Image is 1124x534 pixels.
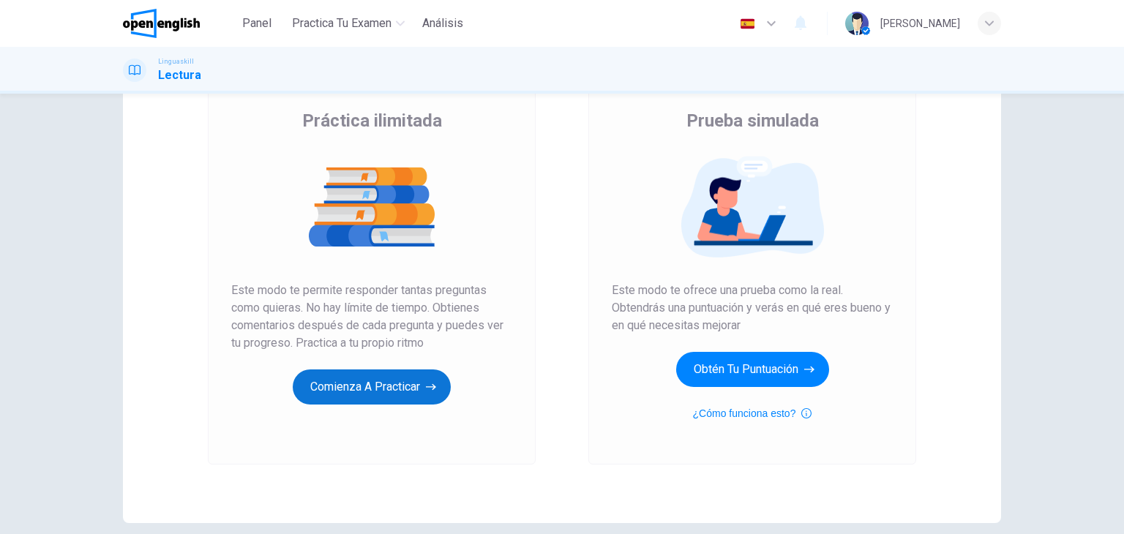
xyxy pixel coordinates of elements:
[158,67,201,84] h1: Lectura
[302,109,442,132] span: Práctica ilimitada
[292,15,391,32] span: Practica tu examen
[422,15,463,32] span: Análisis
[416,10,469,37] button: Análisis
[286,10,411,37] button: Practica tu examen
[158,56,194,67] span: Linguaskill
[686,109,819,132] span: Prueba simulada
[880,15,960,32] div: [PERSON_NAME]
[242,15,271,32] span: Panel
[612,282,893,334] span: Este modo te ofrece una prueba como la real. Obtendrás una puntuación y verás en qué eres bueno y...
[233,10,280,37] button: Panel
[693,405,812,422] button: ¿Cómo funciona esto?
[293,369,451,405] button: Comienza a practicar
[738,18,757,29] img: es
[123,9,233,38] a: OpenEnglish logo
[231,282,512,352] span: Este modo te permite responder tantas preguntas como quieras. No hay límite de tiempo. Obtienes c...
[845,12,869,35] img: Profile picture
[676,352,829,387] button: Obtén tu puntuación
[123,9,200,38] img: OpenEnglish logo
